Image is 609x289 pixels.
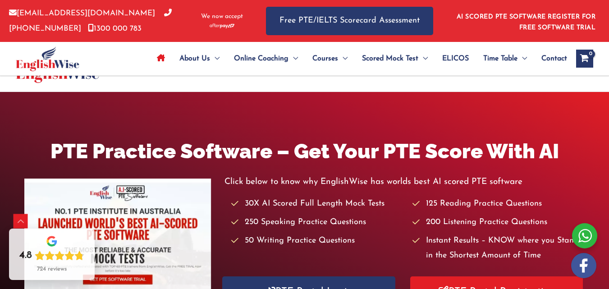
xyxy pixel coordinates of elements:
li: 125 Reading Practice Questions [412,197,585,211]
h1: PTE Practice Software – Get Your PTE Score With AI [24,137,585,165]
a: ELICOS [435,43,476,74]
span: Scored Mock Test [362,43,418,74]
a: [PHONE_NUMBER] [9,9,172,32]
a: CoursesMenu Toggle [305,43,355,74]
a: [EMAIL_ADDRESS][DOMAIN_NAME] [9,9,155,17]
span: Time Table [483,43,517,74]
span: Menu Toggle [338,43,348,74]
a: Scored Mock TestMenu Toggle [355,43,435,74]
li: 50 Writing Practice Questions [231,234,403,248]
span: Menu Toggle [517,43,527,74]
nav: Site Navigation: Main Menu [150,43,567,74]
a: Free PTE/IELTS Scorecard Assessment [266,7,433,35]
a: 1300 000 783 [88,25,142,32]
img: white-facebook.png [571,253,596,278]
a: View Shopping Cart, empty [576,50,593,68]
span: Menu Toggle [288,43,298,74]
span: Menu Toggle [210,43,220,74]
a: AI SCORED PTE SOFTWARE REGISTER FOR FREE SOFTWARE TRIAL [457,14,596,31]
span: Courses [312,43,338,74]
span: Menu Toggle [418,43,428,74]
a: About UsMenu Toggle [172,43,227,74]
li: 30X AI Scored Full Length Mock Tests [231,197,403,211]
img: cropped-ew-logo [16,46,79,71]
aside: Header Widget 1 [451,6,600,36]
img: Afterpay-Logo [210,23,234,28]
span: ELICOS [442,43,469,74]
span: About Us [179,43,210,74]
a: Time TableMenu Toggle [476,43,534,74]
div: 724 reviews [37,266,67,273]
div: 4.8 [19,249,32,262]
li: 200 Listening Practice Questions [412,215,585,230]
div: Rating: 4.8 out of 5 [19,249,84,262]
p: Click below to know why EnglishWise has worlds best AI scored PTE software [224,174,585,189]
a: Contact [534,43,567,74]
li: Instant Results – KNOW where you Stand in the Shortest Amount of Time [412,234,585,264]
a: Online CoachingMenu Toggle [227,43,305,74]
li: 250 Speaking Practice Questions [231,215,403,230]
span: Contact [541,43,567,74]
span: Online Coaching [234,43,288,74]
span: We now accept [201,12,243,21]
